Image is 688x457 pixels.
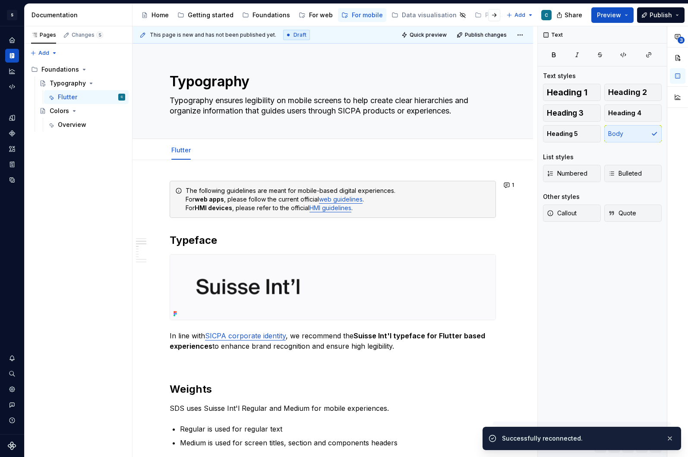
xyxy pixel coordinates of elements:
[543,205,601,222] button: Callout
[678,37,685,44] span: 3
[565,11,582,19] span: Share
[402,11,457,19] div: Data visualisation
[547,129,578,138] span: Heading 5
[252,11,290,19] div: Foundations
[180,424,496,434] p: Regular is used for regular text
[5,173,19,187] a: Data sources
[543,125,601,142] button: Heading 5
[36,76,129,90] a: Typography
[388,8,470,22] a: Data visualisation
[239,8,294,22] a: Foundations
[5,126,19,140] a: Components
[608,88,647,97] span: Heading 2
[608,169,642,178] span: Bulleted
[5,382,19,396] a: Settings
[121,93,123,101] div: C
[591,7,634,23] button: Preview
[543,104,601,122] button: Heading 3
[5,398,19,412] button: Contact support
[5,80,19,94] a: Code automation
[171,146,191,154] a: Flutter
[41,65,79,74] div: Foundations
[5,158,19,171] a: Storybook stories
[5,367,19,381] button: Search ⌘K
[38,50,49,57] span: Add
[31,32,56,38] div: Pages
[399,29,451,41] button: Quick preview
[5,111,19,125] a: Design tokens
[180,438,496,448] p: Medium is used for screen titles, section and components headers
[170,403,496,413] p: SDS uses Suisse Int'l Regular and Medium for mobile experiences.
[170,331,496,351] p: In line with , we recommend the to enhance brand recognition and ensure high legibility.
[410,32,447,38] span: Quick preview
[170,383,212,395] strong: Weights
[188,11,234,19] div: Getting started
[512,182,514,189] span: 1
[502,434,659,443] div: Successfully reconnected.
[608,109,641,117] span: Heading 4
[309,11,333,19] div: For web
[8,441,16,450] svg: Supernova Logo
[547,109,584,117] span: Heading 3
[5,49,19,63] a: Documentation
[514,12,525,19] span: Add
[547,209,577,217] span: Callout
[168,94,494,118] textarea: Typography ensures legibility on mobile screens to help create clear hierarchies and organize inf...
[96,32,103,38] span: 5
[309,204,351,211] a: HMI guidelines
[504,9,536,21] button: Add
[44,90,129,104] a: FlutterC
[597,11,621,19] span: Preview
[5,351,19,365] button: Notifications
[195,195,224,203] strong: web apps
[5,33,19,47] a: Home
[501,179,518,191] button: 1
[151,11,169,19] div: Home
[168,141,194,159] div: Flutter
[7,10,17,20] div: S
[50,79,86,88] div: Typography
[195,204,232,211] strong: HMI devices
[465,32,507,38] span: Publish changes
[170,233,496,247] h2: Typeface
[338,8,386,22] a: For mobile
[5,142,19,156] a: Assets
[552,7,588,23] button: Share
[28,63,129,132] div: Page tree
[205,331,286,340] a: SICPA corporate identity
[44,118,129,132] a: Overview
[454,29,511,41] button: Publish changes
[32,11,129,19] div: Documentation
[604,165,662,182] button: Bulleted
[545,12,548,19] div: C
[543,153,574,161] div: List styles
[138,8,172,22] a: Home
[50,107,69,115] div: Colors
[28,63,129,76] div: Foundations
[138,6,502,24] div: Page tree
[36,104,129,118] a: Colors
[186,186,490,212] div: The following guidelines are meant for mobile-based digital experiences. For , please follow the ...
[28,47,60,59] button: Add
[608,209,636,217] span: Quote
[295,8,336,22] a: For web
[150,32,276,38] span: This page is new and has not been published yet.
[637,7,685,23] button: Publish
[5,64,19,78] a: Analytics
[543,72,576,80] div: Text styles
[174,8,237,22] a: Getting started
[604,205,662,222] button: Quote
